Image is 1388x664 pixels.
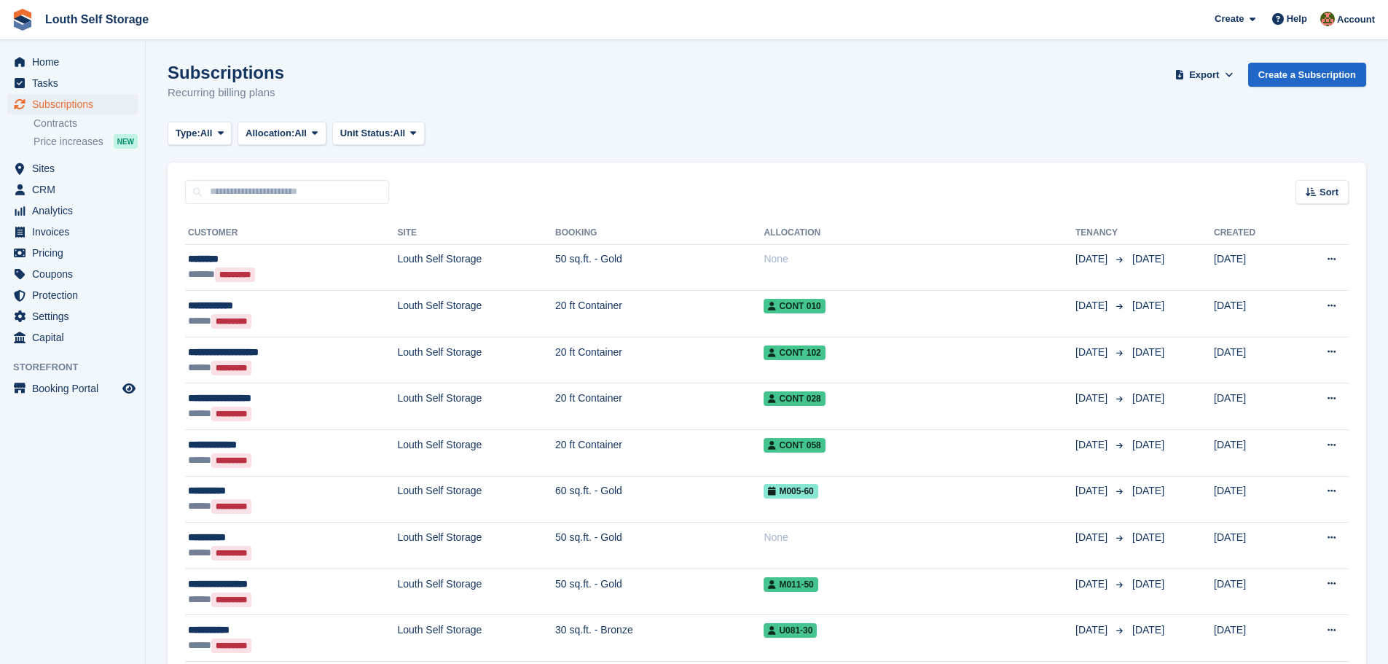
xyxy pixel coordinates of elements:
th: Created [1214,222,1292,245]
span: [DATE] [1132,439,1164,450]
span: Invoices [32,222,119,242]
a: Louth Self Storage [39,7,154,31]
span: [DATE] [1132,300,1164,311]
td: Louth Self Storage [397,244,555,291]
img: stora-icon-8386f47178a22dfd0bd8f6a31ec36ba5ce8667c1dd55bd0f319d3a0aa187defe.svg [12,9,34,31]
td: 50 sq.ft. - Gold [555,244,764,291]
a: menu [7,200,138,221]
span: [DATE] [1132,346,1164,358]
td: 20 ft Container [555,430,764,477]
span: [DATE] [1075,298,1110,313]
span: Cont 010 [764,299,825,313]
span: All [393,126,406,141]
span: Type: [176,126,200,141]
span: Capital [32,327,119,348]
span: All [200,126,213,141]
th: Customer [185,222,397,245]
a: menu [7,306,138,327]
div: NEW [114,134,138,149]
span: Help [1287,12,1307,26]
a: menu [7,52,138,72]
span: [DATE] [1075,437,1110,453]
span: Booking Portal [32,378,119,399]
span: [DATE] [1075,483,1110,499]
td: [DATE] [1214,244,1292,291]
th: Booking [555,222,764,245]
td: [DATE] [1214,569,1292,615]
button: Type: All [168,122,232,146]
td: 30 sq.ft. - Bronze [555,615,764,662]
span: Tasks [32,73,119,93]
button: Allocation: All [238,122,326,146]
button: Unit Status: All [332,122,425,146]
th: Site [397,222,555,245]
span: Create [1215,12,1244,26]
a: menu [7,179,138,200]
td: Louth Self Storage [397,430,555,477]
a: menu [7,378,138,399]
span: [DATE] [1132,392,1164,404]
th: Allocation [764,222,1075,245]
td: [DATE] [1214,291,1292,337]
span: [DATE] [1075,577,1110,592]
span: M011-50 [764,577,817,592]
td: [DATE] [1214,615,1292,662]
span: [DATE] [1132,531,1164,543]
div: None [764,251,1075,267]
td: [DATE] [1214,337,1292,383]
button: Export [1172,63,1236,87]
td: 50 sq.ft. - Gold [555,569,764,615]
a: Preview store [120,380,138,397]
span: Storefront [13,360,145,375]
a: menu [7,222,138,242]
td: [DATE] [1214,523,1292,569]
th: Tenancy [1075,222,1126,245]
a: Contracts [34,117,138,130]
a: menu [7,264,138,284]
span: [DATE] [1075,251,1110,267]
span: Export [1189,68,1219,82]
td: Louth Self Storage [397,383,555,430]
td: 20 ft Container [555,337,764,383]
td: [DATE] [1214,430,1292,477]
span: [DATE] [1075,622,1110,638]
span: Price increases [34,135,103,149]
td: Louth Self Storage [397,476,555,523]
a: Price increases NEW [34,133,138,149]
span: Account [1337,12,1375,27]
td: Louth Self Storage [397,523,555,569]
span: M005-60 [764,484,817,499]
td: Louth Self Storage [397,291,555,337]
img: Andy Smith [1320,12,1335,26]
span: Sites [32,158,119,179]
div: None [764,530,1075,545]
span: [DATE] [1132,578,1164,590]
span: Allocation: [246,126,294,141]
span: [DATE] [1075,391,1110,406]
td: [DATE] [1214,383,1292,430]
a: menu [7,327,138,348]
span: Cont 028 [764,391,825,406]
p: Recurring billing plans [168,85,284,101]
span: [DATE] [1132,485,1164,496]
h1: Subscriptions [168,63,284,82]
td: 20 ft Container [555,383,764,430]
span: [DATE] [1075,530,1110,545]
span: Cont 058 [764,438,825,453]
span: Subscriptions [32,94,119,114]
span: CRM [32,179,119,200]
td: Louth Self Storage [397,569,555,615]
span: All [294,126,307,141]
span: Protection [32,285,119,305]
span: [DATE] [1132,253,1164,265]
a: menu [7,73,138,93]
td: 20 ft Container [555,291,764,337]
a: menu [7,158,138,179]
td: [DATE] [1214,476,1292,523]
a: Create a Subscription [1248,63,1366,87]
span: Unit Status: [340,126,393,141]
span: [DATE] [1075,345,1110,360]
td: 50 sq.ft. - Gold [555,523,764,569]
a: menu [7,94,138,114]
a: menu [7,243,138,263]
